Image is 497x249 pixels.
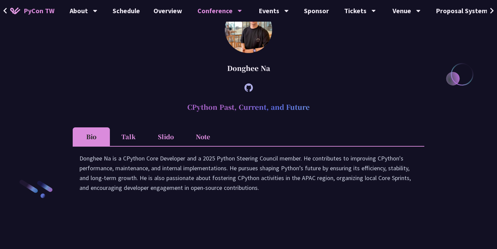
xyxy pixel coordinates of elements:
[73,97,424,117] h2: CPython Past, Current, and Future
[225,6,272,53] img: Donghee Na
[184,127,221,146] li: Note
[73,127,110,146] li: Bio
[10,7,20,14] img: Home icon of PyCon TW 2025
[24,6,54,16] span: PyCon TW
[73,58,424,78] div: Donghee Na
[147,127,184,146] li: Slido
[3,2,61,19] a: PyCon TW
[110,127,147,146] li: Talk
[79,153,418,199] div: Donghee Na is a CPython Core Developer and a 2025 Python Steering Council member. He contributes ...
